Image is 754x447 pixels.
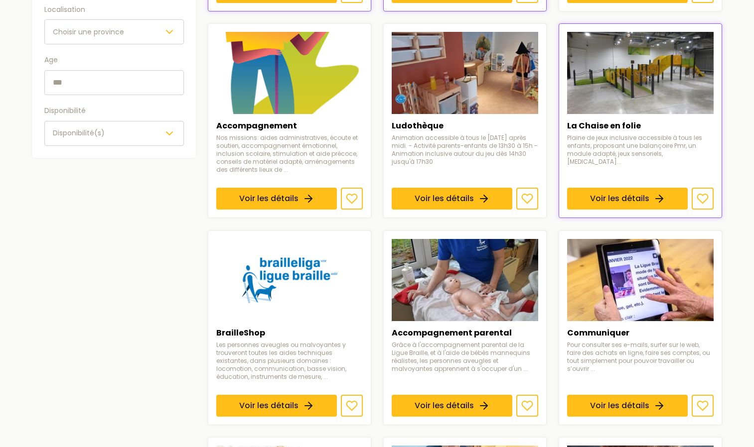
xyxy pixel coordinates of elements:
label: Localisation [44,4,184,16]
button: Ajouter aux favoris [516,395,538,417]
button: Ajouter aux favoris [692,188,714,210]
button: Ajouter aux favoris [692,395,714,417]
button: Choisir une province [44,19,184,44]
a: Voir les détails [216,395,337,417]
a: Voir les détails [567,395,688,417]
a: Voir les détails [392,395,512,417]
a: Voir les détails [216,188,337,210]
button: Ajouter aux favoris [516,188,538,210]
label: Age [44,54,184,66]
a: Voir les détails [392,188,512,210]
label: Disponibilité [44,105,184,117]
a: Voir les détails [567,188,688,210]
button: Disponibilité(s) [44,121,184,146]
span: Disponibilité(s) [53,128,105,138]
button: Ajouter aux favoris [341,395,363,417]
span: Choisir une province [53,27,124,37]
button: Ajouter aux favoris [341,188,363,210]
